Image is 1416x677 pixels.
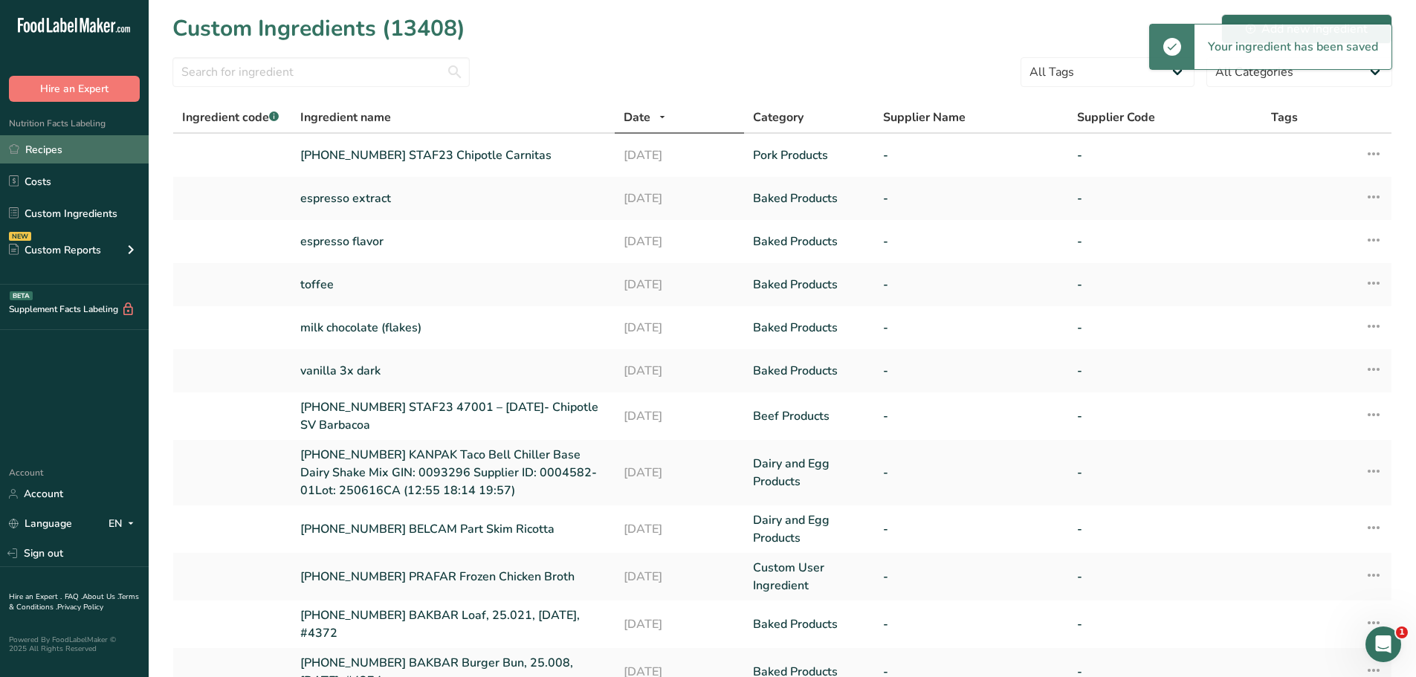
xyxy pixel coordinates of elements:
a: [PHONE_NUMBER] STAF23 Chipotle Carnitas [300,146,606,164]
div: EN [109,515,140,533]
button: Hire an Expert [9,76,140,102]
a: [PHONE_NUMBER] PRAFAR Frozen Chicken Broth [300,568,606,586]
a: [DATE] [624,520,735,538]
a: toffee [300,276,606,294]
a: [DATE] [624,276,735,294]
a: - [1077,568,1253,586]
a: - [883,190,1059,207]
a: About Us . [83,592,118,602]
button: Add new ingredient [1221,14,1392,44]
a: Dairy and Egg Products [753,511,864,547]
a: [DATE] [624,190,735,207]
a: Baked Products [753,615,864,633]
a: Dairy and Egg Products [753,455,864,490]
a: - [1077,233,1253,250]
a: [DATE] [624,464,735,482]
a: Privacy Policy [57,602,103,612]
a: - [1077,362,1253,380]
a: Custom User Ingredient [753,559,864,595]
div: NEW [9,232,31,241]
a: [DATE] [624,233,735,250]
span: Supplier Name [883,108,966,126]
div: Your ingredient has been saved [1194,25,1391,69]
a: Baked Products [753,362,864,380]
a: espresso flavor [300,233,606,250]
a: [DATE] [624,319,735,337]
a: - [883,464,1059,482]
a: - [883,319,1059,337]
a: FAQ . [65,592,83,602]
span: Ingredient name [300,108,391,126]
a: [DATE] [624,146,735,164]
a: - [1077,615,1253,633]
a: - [1077,407,1253,425]
a: milk chocolate (flakes) [300,319,606,337]
a: - [1077,520,1253,538]
a: - [1077,319,1253,337]
a: - [1077,146,1253,164]
a: Baked Products [753,276,864,294]
a: [PHONE_NUMBER] BAKBAR Loaf, 25.021, [DATE], #4372 [300,606,606,642]
span: Supplier Code [1077,108,1155,126]
a: Beef Products [753,407,864,425]
a: Baked Products [753,190,864,207]
span: Ingredient code [182,109,279,126]
a: [DATE] [624,407,735,425]
a: - [1077,276,1253,294]
span: Tags [1271,108,1298,126]
div: Powered By FoodLabelMaker © 2025 All Rights Reserved [9,635,140,653]
a: - [883,407,1059,425]
div: BETA [10,291,33,300]
div: Add new ingredient [1246,20,1368,38]
a: - [883,568,1059,586]
a: [PHONE_NUMBER] KANPAK Taco Bell Chiller Base Dairy Shake Mix GIN: 0093296 Supplier ID: 0004582-01... [300,446,606,499]
a: [DATE] [624,615,735,633]
div: Custom Reports [9,242,101,258]
a: Terms & Conditions . [9,592,139,612]
a: - [883,362,1059,380]
a: Pork Products [753,146,864,164]
a: espresso extract [300,190,606,207]
a: Baked Products [753,233,864,250]
span: Category [753,108,804,126]
a: [DATE] [624,568,735,586]
span: 1 [1396,626,1408,638]
iframe: Intercom live chat [1365,626,1401,662]
a: Hire an Expert . [9,592,62,602]
a: - [883,276,1059,294]
a: - [883,520,1059,538]
a: [PHONE_NUMBER] BELCAM Part Skim Ricotta [300,520,606,538]
a: [DATE] [624,362,735,380]
a: - [1077,190,1253,207]
a: Language [9,511,72,537]
a: Baked Products [753,319,864,337]
a: - [1077,464,1253,482]
a: - [883,146,1059,164]
a: - [883,233,1059,250]
h1: Custom Ingredients (13408) [172,12,465,45]
a: - [883,615,1059,633]
input: Search for ingredient [172,57,470,87]
a: [PHONE_NUMBER] STAF23 47001 – [DATE]- Chipotle SV Barbacoa [300,398,606,434]
a: vanilla 3x dark [300,362,606,380]
span: Date [624,108,650,126]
